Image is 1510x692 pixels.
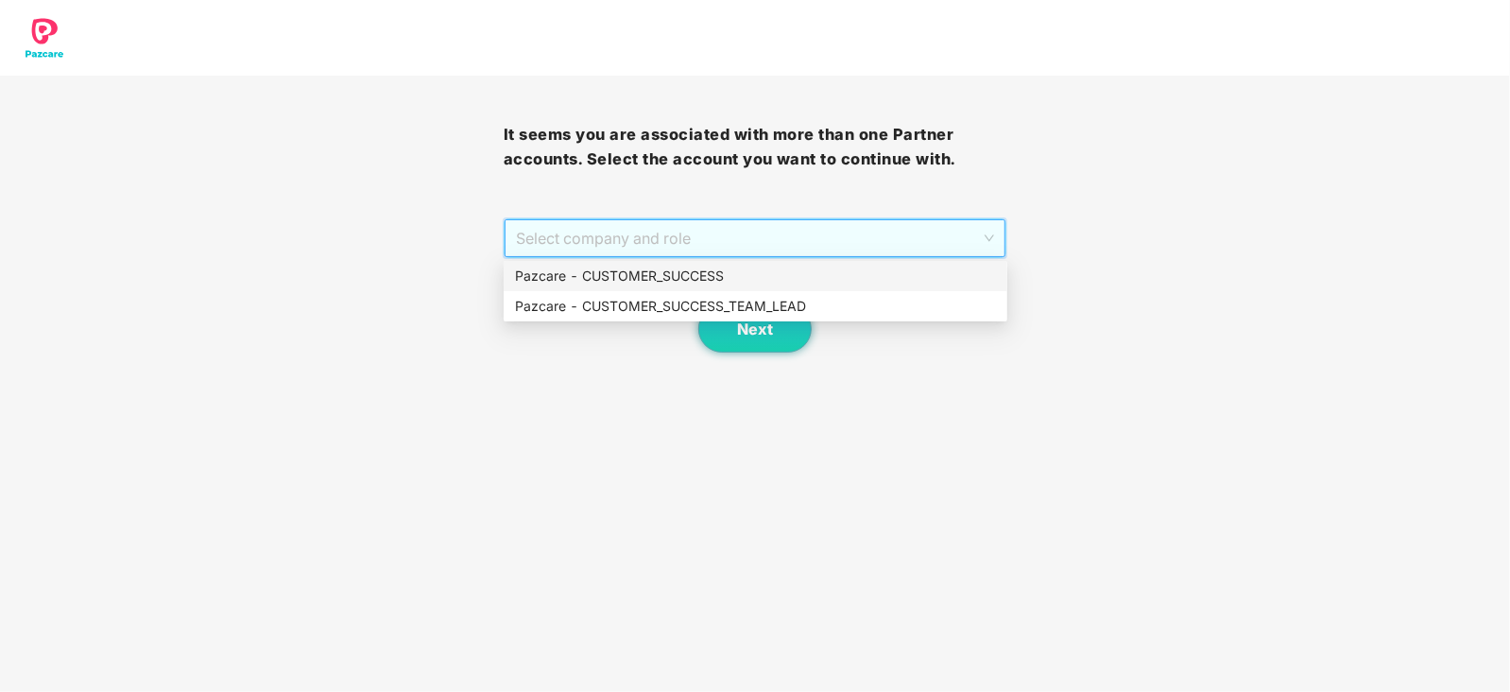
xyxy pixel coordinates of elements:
div: Pazcare - CUSTOMER_SUCCESS_TEAM_LEAD [504,291,1007,321]
span: Next [737,320,773,338]
div: Pazcare - CUSTOMER_SUCCESS_TEAM_LEAD [515,296,996,317]
div: Pazcare - CUSTOMER_SUCCESS [515,266,996,286]
span: Select company and role [516,220,995,256]
div: Pazcare - CUSTOMER_SUCCESS [504,261,1007,291]
button: Next [698,305,812,353]
h3: It seems you are associated with more than one Partner accounts. Select the account you want to c... [504,123,1007,171]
